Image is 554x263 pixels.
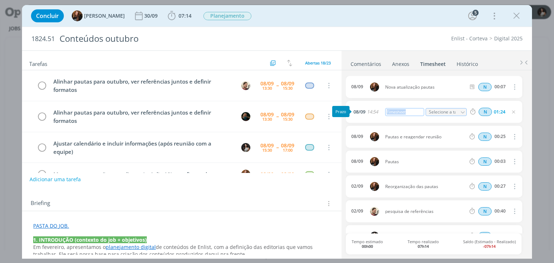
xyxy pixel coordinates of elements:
[281,81,294,86] div: 08/09
[472,10,479,16] div: 5
[463,239,516,249] span: Saldo (Estimado - Realizado)
[362,244,373,249] b: 00h00
[84,13,125,18] span: [PERSON_NAME]
[370,83,379,92] img: T
[281,112,294,117] div: 08/09
[31,35,55,43] span: 1824.51
[72,10,125,21] button: T[PERSON_NAME]
[241,81,250,90] img: G
[31,9,64,22] button: Concluir
[351,184,363,189] div: 02/09
[50,77,234,94] div: Alinhar pautas para outubro, ver referências juntos e definir formatos
[106,244,156,250] a: planejamento digital
[332,106,349,117] div: Prazo
[350,57,382,68] a: Comentários
[370,207,379,216] img: G
[451,35,488,42] a: Enlist - Corteva
[241,169,251,180] button: T
[276,83,278,88] span: --
[370,157,379,166] img: T
[260,172,274,177] div: 08/09
[179,12,192,19] span: 07:14
[260,143,274,148] div: 08/09
[494,84,506,89] div: 00:07
[367,110,378,114] span: 14:54
[31,199,50,208] span: Briefing
[382,160,469,164] span: Pautas
[479,108,492,116] span: N
[478,232,492,240] span: N
[166,10,193,22] button: 07:14
[478,133,492,141] div: Horas normais
[494,209,506,214] div: 00:40
[352,239,383,249] span: Tempo estimado
[50,139,234,156] div: Ajustar calendário e incluir informações (após reunião com a equipe)
[478,83,492,91] div: Horas normais
[144,13,159,18] div: 30/09
[478,157,492,166] span: N
[382,209,469,214] span: pesquisa de referências
[283,86,293,90] div: 15:30
[260,112,274,117] div: 08/09
[392,61,409,68] div: Anexos
[281,172,294,177] div: 08/09
[351,84,363,89] div: 08/09
[351,134,363,139] div: 08/09
[478,182,492,191] div: Horas normais
[370,132,379,141] img: T
[418,244,429,249] b: 07h14
[456,57,478,68] a: Histórico
[241,143,250,152] img: C
[353,110,365,114] span: 08/09
[50,108,234,125] div: Alinhar pautas para outubro, ver referências juntos e definir formatos
[408,239,439,249] span: Tempo realizado
[241,111,251,122] button: M
[29,59,47,67] span: Tarefas
[478,157,492,166] div: Horas normais
[203,12,252,21] button: Planejamento
[478,182,492,191] span: N
[467,10,478,22] button: 5
[203,12,251,20] span: Planejamento
[276,114,278,119] span: --
[478,232,492,240] div: Horas normais
[478,207,492,215] div: Horas normais
[351,209,363,214] div: 02/09
[478,83,492,91] span: N
[478,207,492,215] span: N
[33,222,69,229] a: PASTA DO JOB.
[33,244,314,258] span: de conteúdos de Enlist, com a definição das editorias que vamos trabalhar. Ele será nossa base pa...
[262,117,272,121] div: 13:30
[479,108,492,116] div: Horas normais
[241,80,251,91] button: G
[276,172,278,177] span: --
[72,10,83,21] img: T
[494,159,506,164] div: 00:03
[283,117,293,121] div: 15:30
[281,143,294,148] div: 08/09
[29,173,81,186] button: Adicionar uma tarefa
[260,81,274,86] div: 08/09
[382,135,469,139] span: Pautas e reagendar reunião
[36,13,59,19] span: Concluir
[283,148,293,152] div: 17:00
[385,108,424,116] div: Timesheet
[370,232,379,241] img: C
[494,134,506,139] div: 00:25
[382,85,469,89] span: Nova atualização pautas
[262,86,272,90] div: 13:30
[287,60,292,66] img: arrow-down-up.svg
[33,244,106,250] span: Em fevereiro, apresentamos o
[420,57,446,68] a: Timesheet
[22,5,532,259] div: dialog
[494,184,506,189] div: 00:27
[33,236,147,243] strong: 1. INTRODUÇÃO (contexto do job + objetivos)
[241,170,250,179] img: T
[351,159,363,164] div: 08/09
[241,142,251,153] button: C
[276,145,278,150] span: --
[305,60,331,66] span: Abertas 18/23
[50,170,234,179] div: Marcar apresentação para cliente (até dia 10) - confirmar data
[241,112,250,121] img: M
[382,184,469,189] span: Reorganização das pautas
